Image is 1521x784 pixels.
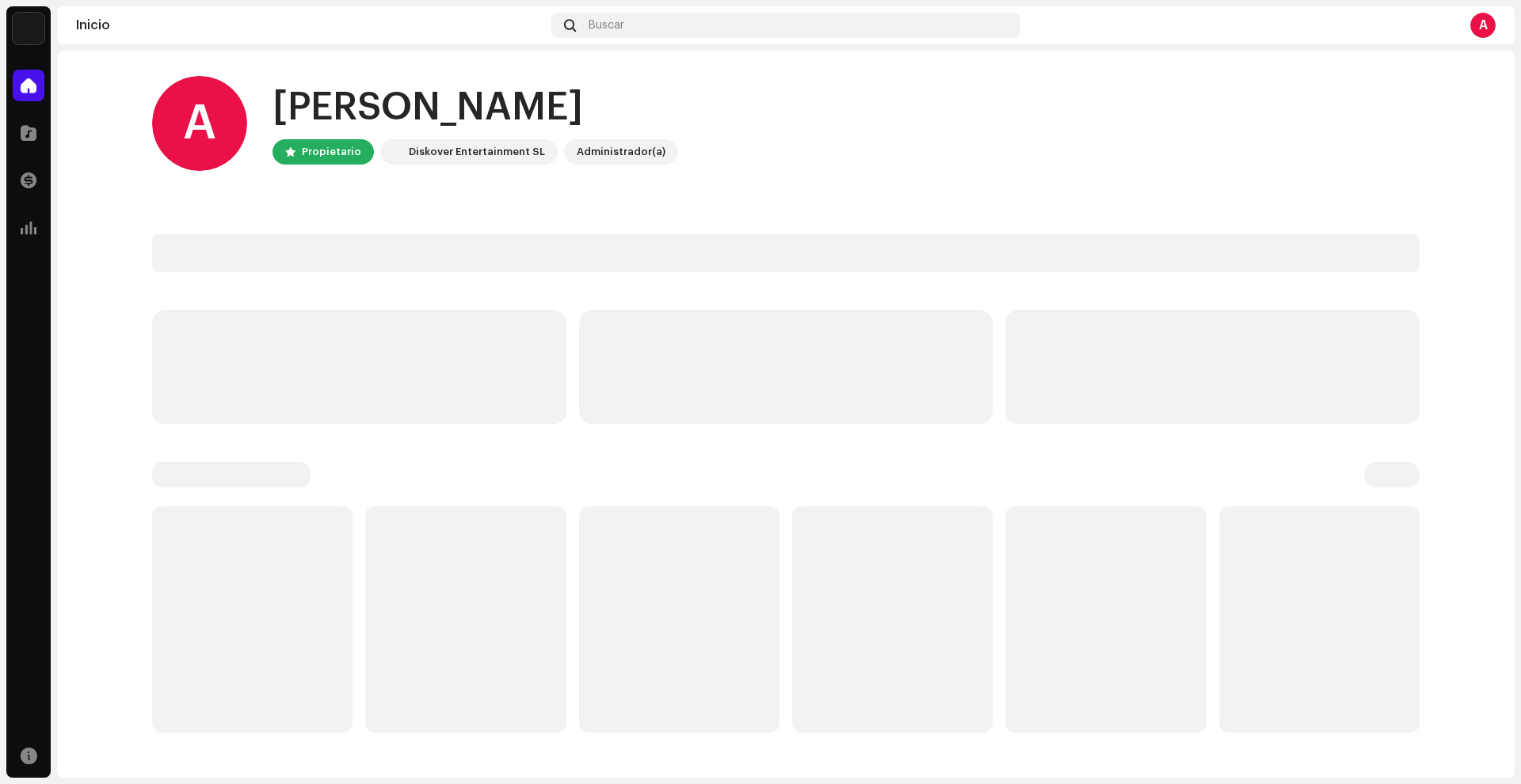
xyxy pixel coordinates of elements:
[1470,13,1496,38] div: A
[302,142,361,161] div: Propietario
[409,142,545,161] div: Diskover Entertainment SL
[273,82,678,133] div: [PERSON_NAME]
[13,13,44,44] img: 297a105e-aa6c-4183-9ff4-27133c00f2e2
[577,142,665,161] div: Administrador(a)
[383,142,402,161] img: 297a105e-aa6c-4183-9ff4-27133c00f2e2
[589,19,624,32] span: Buscar
[152,76,247,171] div: A
[76,19,545,32] div: Inicio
